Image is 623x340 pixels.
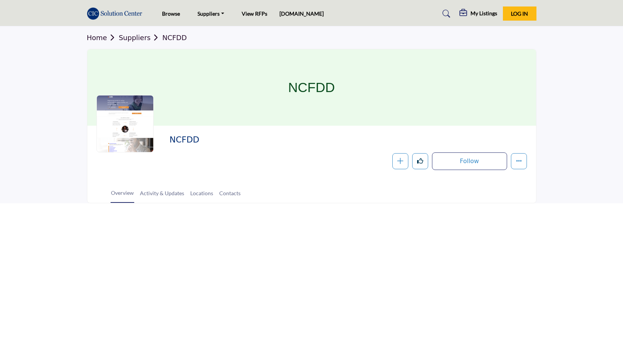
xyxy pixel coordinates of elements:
h1: NCFDD [288,49,335,126]
span: Log In [511,10,528,17]
a: [DOMAIN_NAME] [279,10,324,17]
button: Follow [432,152,507,170]
a: View RFPs [242,10,267,17]
img: site Logo [87,7,146,20]
a: NCFDD [162,34,187,42]
a: Contacts [219,189,241,202]
div: My Listings [459,9,497,18]
a: Browse [162,10,180,17]
a: Overview [111,189,134,203]
a: Home [87,34,119,42]
h5: My Listings [470,10,497,17]
a: Activity & Updates [140,189,185,202]
a: Suppliers [192,8,230,19]
button: Like [412,153,428,169]
button: More details [511,153,527,169]
a: Locations [190,189,214,202]
a: Search [435,8,455,20]
a: Suppliers [119,34,162,42]
button: Log In [503,6,536,21]
h2: NCFDD [169,135,379,145]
